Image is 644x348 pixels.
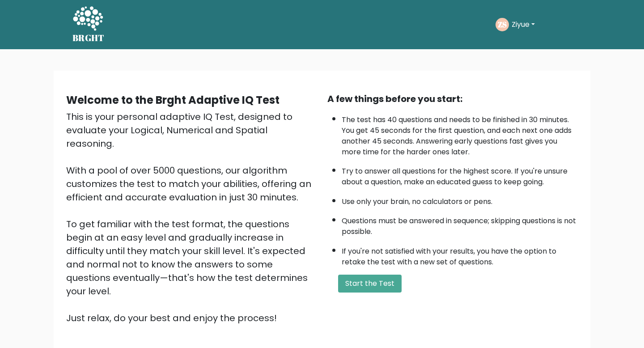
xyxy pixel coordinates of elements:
h5: BRGHT [72,33,105,43]
div: This is your personal adaptive IQ Test, designed to evaluate your Logical, Numerical and Spatial ... [66,110,317,325]
button: Ziyue [509,19,538,30]
li: The test has 40 questions and needs to be finished in 30 minutes. You get 45 seconds for the firs... [342,110,578,157]
div: A few things before you start: [327,92,578,106]
li: Try to answer all questions for the highest score. If you're unsure about a question, make an edu... [342,161,578,187]
li: If you're not satisfied with your results, you have the option to retake the test with a new set ... [342,242,578,267]
button: Start the Test [338,275,402,293]
li: Questions must be answered in sequence; skipping questions is not possible. [342,211,578,237]
a: BRGHT [72,4,105,46]
li: Use only your brain, no calculators or pens. [342,192,578,207]
b: Welcome to the Brght Adaptive IQ Test [66,93,280,107]
text: ZS [498,19,507,30]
